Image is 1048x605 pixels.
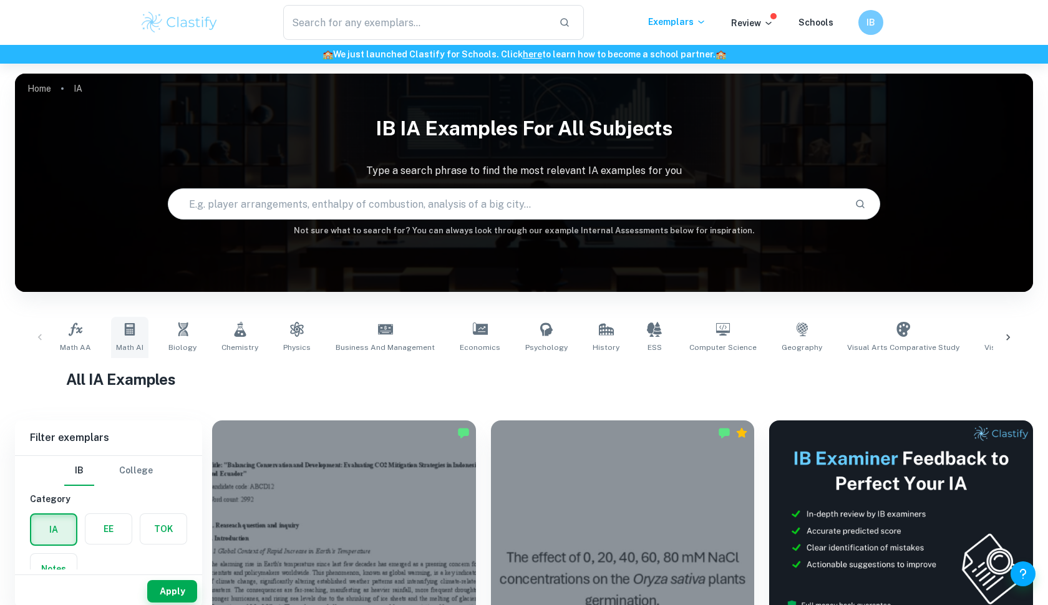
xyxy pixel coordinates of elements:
[648,342,662,353] span: ESS
[30,492,187,506] h6: Category
[168,342,196,353] span: Biology
[64,456,94,486] button: IB
[864,16,878,29] h6: IB
[31,554,77,584] button: Notes
[64,456,153,486] div: Filter type choice
[147,580,197,603] button: Apply
[523,49,542,59] a: here
[460,342,500,353] span: Economics
[31,515,76,544] button: IA
[716,49,726,59] span: 🏫
[798,17,833,27] a: Schools
[525,342,568,353] span: Psychology
[1011,561,1036,586] button: Help and Feedback
[15,225,1033,237] h6: Not sure what to search for? You can always look through our example Internal Assessments below f...
[66,368,982,390] h1: All IA Examples
[731,16,774,30] p: Review
[15,420,202,455] h6: Filter exemplars
[782,342,822,353] span: Geography
[283,342,311,353] span: Physics
[858,10,883,35] button: IB
[2,47,1046,61] h6: We just launched Clastify for Schools. Click to learn how to become a school partner.
[74,82,82,95] p: IA
[140,514,187,544] button: TOK
[323,49,333,59] span: 🏫
[60,342,91,353] span: Math AA
[283,5,549,40] input: Search for any exemplars...
[15,109,1033,148] h1: IB IA examples for all subjects
[718,427,730,439] img: Marked
[85,514,132,544] button: EE
[847,342,959,353] span: Visual Arts Comparative Study
[116,342,143,353] span: Math AI
[27,80,51,97] a: Home
[593,342,619,353] span: History
[689,342,757,353] span: Computer Science
[221,342,258,353] span: Chemistry
[648,15,706,29] p: Exemplars
[15,163,1033,178] p: Type a search phrase to find the most relevant IA examples for you
[735,427,748,439] div: Premium
[850,193,871,215] button: Search
[140,10,219,35] img: Clastify logo
[119,456,153,486] button: College
[457,427,470,439] img: Marked
[168,186,845,221] input: E.g. player arrangements, enthalpy of combustion, analysis of a big city...
[336,342,435,353] span: Business and Management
